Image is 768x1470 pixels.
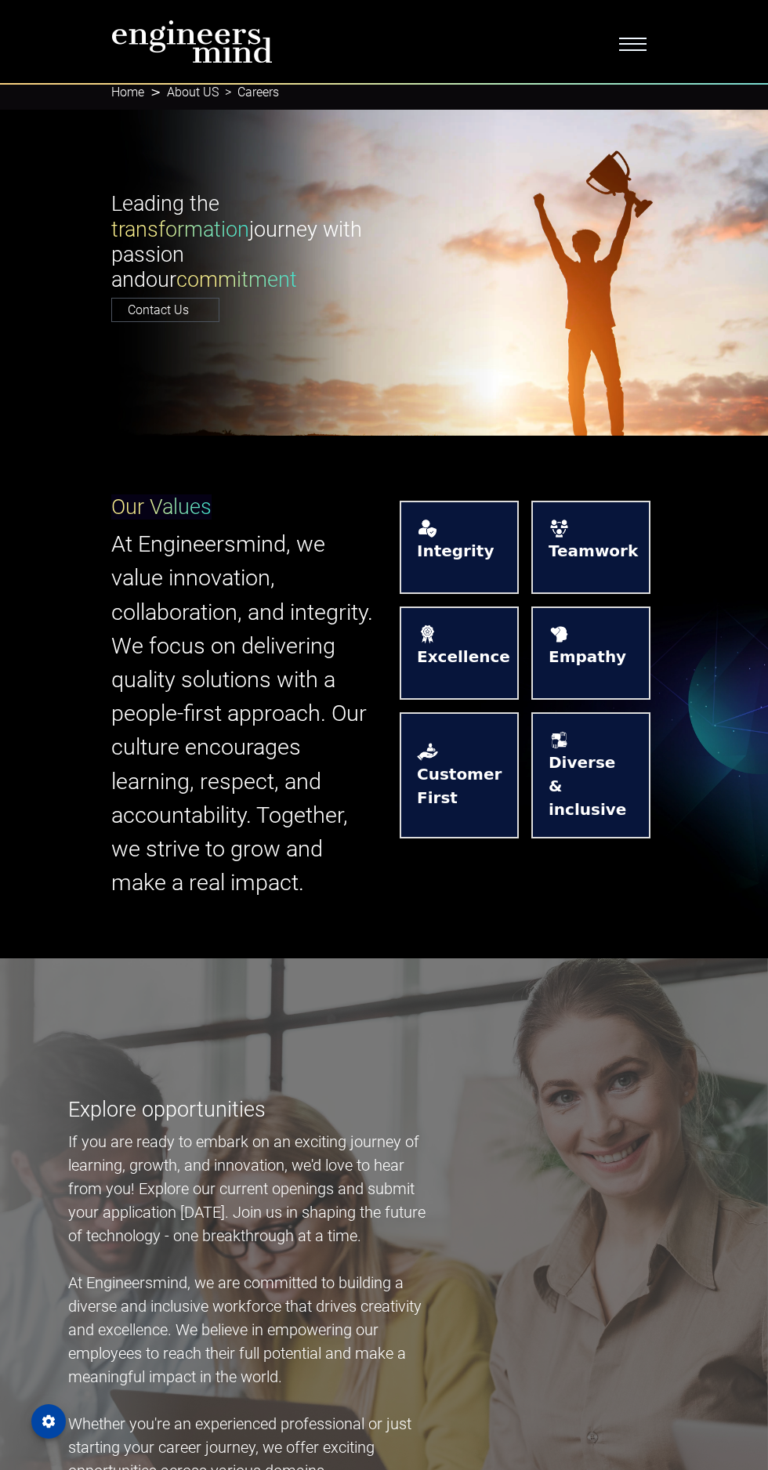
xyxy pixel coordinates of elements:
[549,730,570,751] img: logos
[417,624,438,645] img: logos
[111,217,249,242] span: transformation
[68,1271,433,1389] p: At Engineersmind, we are committed to building a diverse and inclusive workforce that drives crea...
[417,645,510,682] strong: Excellence
[111,191,375,293] h1: Leading the journey with passion and our
[549,751,633,821] strong: Diverse & inclusive
[549,645,626,682] strong: Empathy
[219,83,279,102] li: Careers
[68,1130,433,1247] p: If you are ready to embark on an exciting journey of learning, growth, and innovation, we'd love ...
[417,762,502,809] strong: Customer First
[111,527,375,900] p: At Engineersmind, we value innovation, collaboration, and integrity. We focus on delivering quali...
[549,518,570,539] img: logos
[111,85,144,100] a: Home
[111,298,219,322] a: Contact Us
[167,85,219,100] a: About US
[68,1097,433,1122] h1: Explore opportunities
[111,494,212,520] span: Our Values
[111,20,273,63] img: logo
[176,267,297,292] span: commitment
[609,28,657,55] button: Toggle navigation
[417,539,494,577] strong: Integrity
[417,741,438,762] img: logos
[111,75,657,110] nav: breadcrumb
[417,518,438,539] img: logos
[549,539,638,577] strong: Teamwork
[549,624,570,645] img: logos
